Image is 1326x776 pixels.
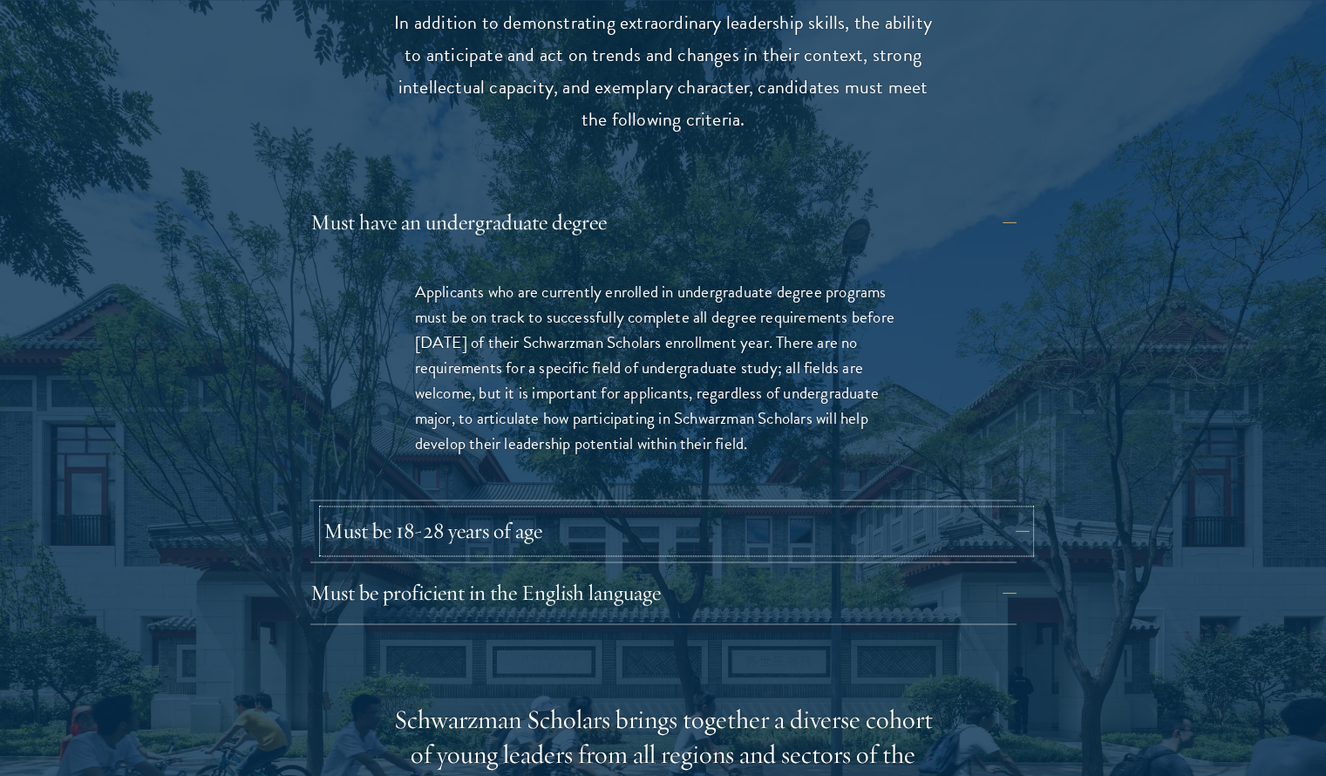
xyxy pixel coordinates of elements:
button: Must be 18-28 years of age [323,510,1030,552]
p: In addition to demonstrating extraordinary leadership skills, the ability to anticipate and act o... [393,7,934,136]
p: Applicants who are currently enrolled in undergraduate degree programs must be on track to succes... [415,279,912,456]
button: Must have an undergraduate degree [310,201,1017,243]
button: Must be proficient in the English language [310,572,1017,614]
